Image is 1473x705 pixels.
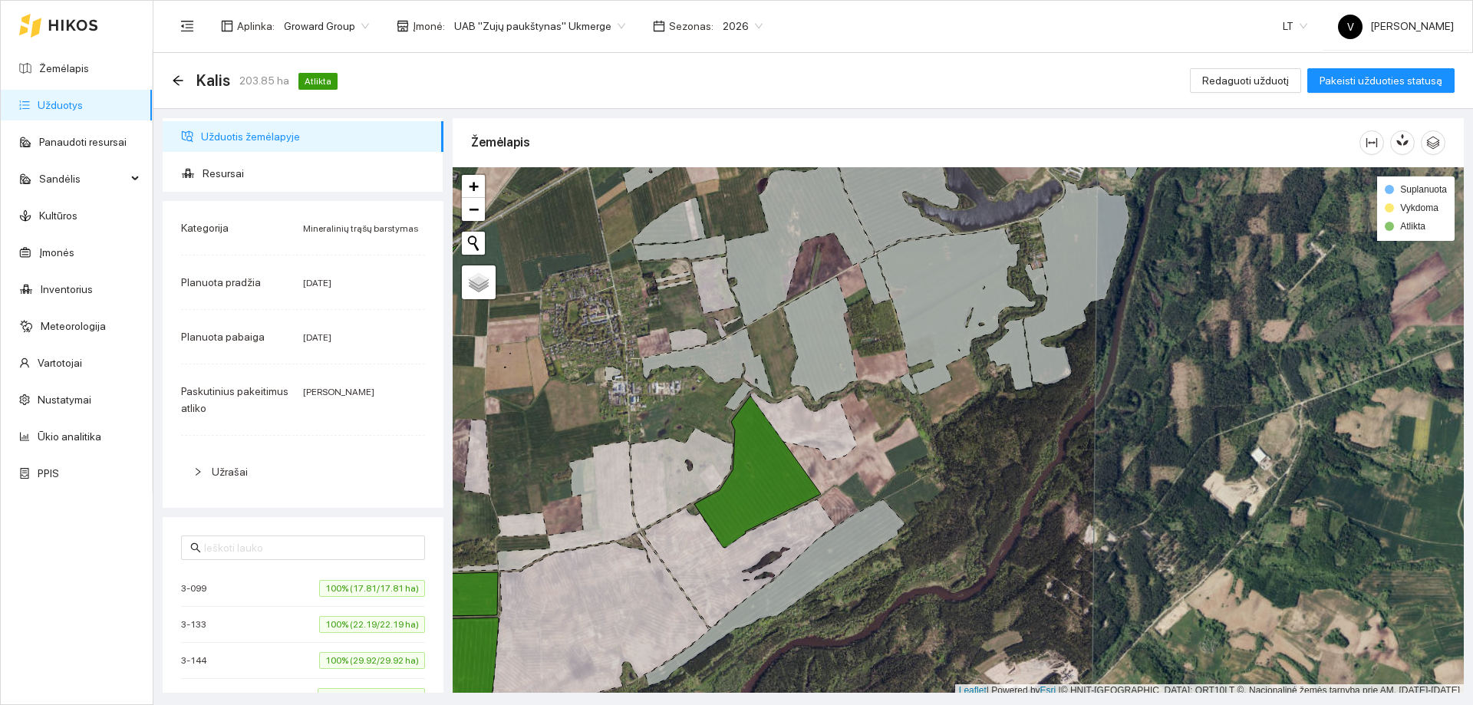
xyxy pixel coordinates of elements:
span: right [193,467,203,476]
span: 3-133 [181,617,214,632]
span: | [1059,685,1061,696]
span: Redaguoti užduotį [1202,72,1289,89]
span: UAB "Zujų paukštynas" Ukmerge [454,15,625,38]
span: Kategorija [181,222,229,234]
span: 3-099 [181,581,214,596]
a: Inventorius [41,283,93,295]
span: Mineralinių trąšų barstymas [303,223,418,234]
a: Zoom in [462,175,485,198]
button: Redaguoti užduotį [1190,68,1301,93]
span: 100% (29.92/29.92 ha) [319,652,425,669]
span: column-width [1360,137,1383,149]
span: Atlikta [298,73,338,90]
a: Žemėlapis [39,62,89,74]
span: search [190,542,201,553]
span: Groward Group [284,15,369,38]
a: PPIS [38,467,59,479]
span: − [469,199,479,219]
span: Užrašai [212,466,248,478]
a: Ūkio analitika [38,430,101,443]
a: Esri [1040,685,1056,696]
span: Planuota pradžia [181,276,261,288]
span: Aplinka : [237,18,275,35]
span: Suplanuota [1400,184,1447,195]
a: Redaguoti užduotį [1190,74,1301,87]
div: Atgal [172,74,184,87]
a: Layers [462,265,496,299]
span: 2026 [723,15,763,38]
span: [PERSON_NAME] [1338,20,1454,32]
span: 3-178 [181,689,214,704]
button: menu-fold [172,11,203,41]
a: Leaflet [959,685,987,696]
div: Žemėlapis [471,120,1359,164]
span: Pakeisti užduoties statusą [1320,72,1442,89]
a: Nustatymai [38,394,91,406]
span: layout [221,20,233,32]
span: [PERSON_NAME] [303,387,374,397]
span: shop [397,20,409,32]
span: + [469,176,479,196]
a: Kultūros [39,209,77,222]
input: Ieškoti lauko [204,539,416,556]
span: Sandėlis [39,163,127,194]
a: Įmonės [39,246,74,259]
a: Zoom out [462,198,485,221]
span: Kalis [196,68,230,93]
a: Panaudoti resursai [39,136,127,148]
a: Vartotojai [38,357,82,369]
span: calendar [653,20,665,32]
div: Užrašai [181,454,425,489]
span: [DATE] [303,278,331,288]
span: Resursai [203,158,431,189]
span: Užduotis žemėlapyje [201,121,431,152]
span: 100% (22.19/22.19 ha) [319,616,425,633]
span: [DATE] [303,332,331,343]
span: Paskutinius pakeitimus atliko [181,385,288,414]
span: Vykdoma [1400,203,1438,213]
span: Įmonė : [413,18,445,35]
button: Initiate a new search [462,232,485,255]
a: Meteorologija [41,320,106,332]
div: | Powered by © HNIT-[GEOGRAPHIC_DATA]; ORT10LT ©, Nacionalinė žemės tarnyba prie AM, [DATE]-[DATE] [955,684,1464,697]
a: Užduotys [38,99,83,111]
span: arrow-left [172,74,184,87]
span: 100% (80.85/80.85 ha) [318,688,425,705]
span: Planuota pabaiga [181,331,265,343]
span: V [1347,15,1354,39]
span: Atlikta [1400,221,1425,232]
button: Pakeisti užduoties statusą [1307,68,1455,93]
span: 203.85 ha [239,72,289,89]
button: column-width [1359,130,1384,155]
span: Sezonas : [669,18,713,35]
span: 100% (17.81/17.81 ha) [319,580,425,597]
span: LT [1283,15,1307,38]
span: 3-144 [181,653,214,668]
span: menu-fold [180,19,194,33]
